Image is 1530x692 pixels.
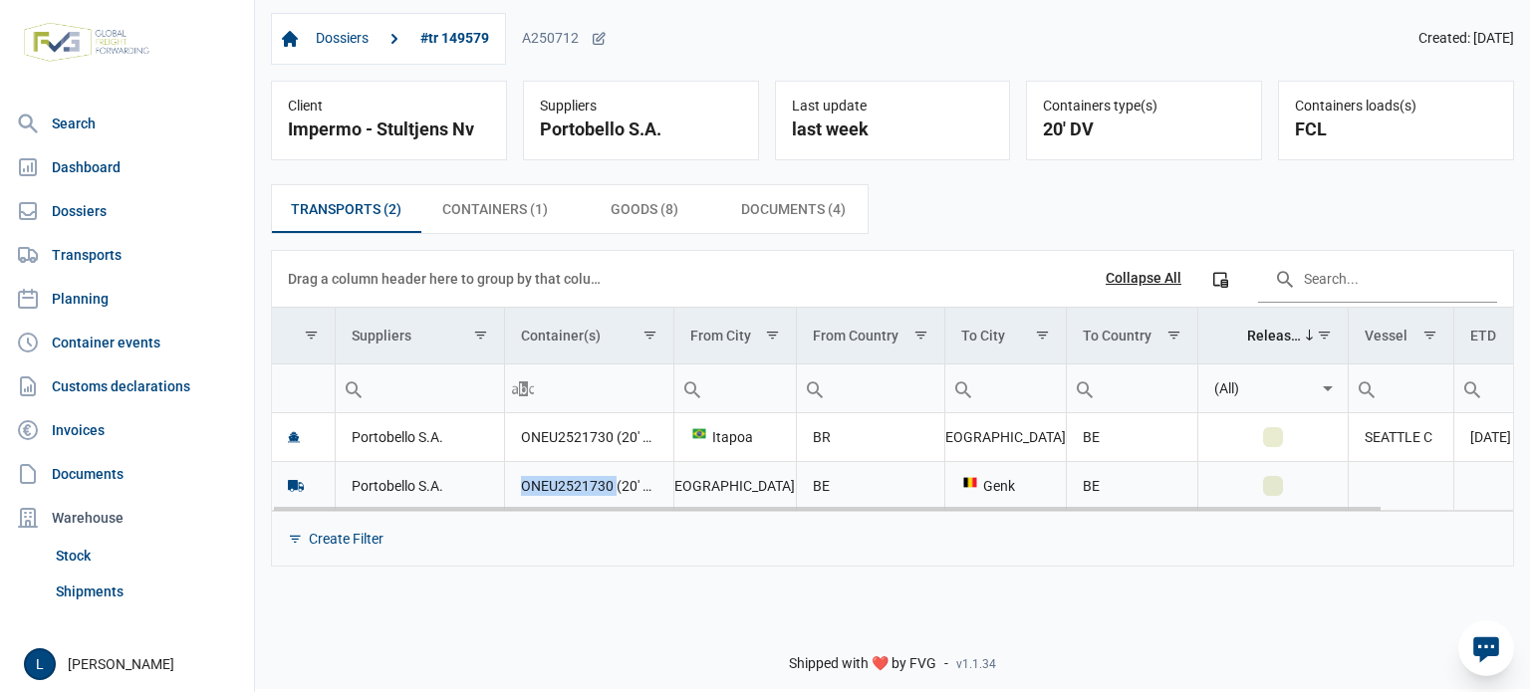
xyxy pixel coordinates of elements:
span: v1.1.34 [956,656,996,672]
a: Transports [8,235,246,275]
a: Dashboard [8,147,246,187]
div: Collapse All [1106,270,1181,288]
span: Shipped with ❤️ by FVG [789,655,936,673]
span: Goods (8) [611,197,678,221]
a: Dossiers [8,191,246,231]
a: Dossiers [308,22,377,56]
span: Show filter options for column 'To Country' [1166,328,1181,343]
input: Filter cell [674,364,796,412]
td: Filter cell [272,363,335,412]
div: A250712 [522,30,607,48]
div: Drag a column header here to group by that column [288,263,608,295]
td: Column Vessel [1349,308,1453,364]
span: Show filter options for column 'Suppliers' [473,328,488,343]
td: Filter cell [1066,363,1197,412]
input: Filter cell [1067,364,1197,412]
div: Itapoa [690,427,780,447]
div: Data grid with 2 rows and 11 columns [272,251,1513,566]
div: Search box [797,364,833,412]
div: Client [288,98,490,115]
td: Filter cell [673,363,796,412]
td: Portobello S.A. [335,461,504,510]
div: From Country [813,328,898,344]
div: Data grid toolbar [288,251,1497,307]
div: ETD [1470,328,1496,344]
td: Filter cell [1197,363,1349,412]
td: Column Container(s) [504,308,673,364]
span: Show filter options for column 'Vessel' [1422,328,1437,343]
div: Suppliers [352,328,411,344]
div: [GEOGRAPHIC_DATA] [690,476,780,496]
input: Filter cell [945,364,1066,412]
a: Documents [8,454,246,494]
img: FVG - Global freight forwarding [16,15,157,70]
div: [GEOGRAPHIC_DATA] [961,427,1050,447]
td: BE [797,461,944,510]
a: Customs declarations [8,366,246,406]
div: Containers loads(s) [1295,98,1497,115]
td: Filter cell [1349,363,1453,412]
div: Portobello S.A. [540,115,742,143]
div: Container(s) [521,328,601,344]
td: ONEU2521730 (20' DV) [504,461,673,510]
td: Column Suppliers [335,308,504,364]
div: Search box [1454,364,1490,412]
span: Transports (2) [291,197,401,221]
div: [PERSON_NAME] [24,648,242,680]
td: BE [1066,461,1197,510]
div: Released [1247,328,1304,344]
td: Filter cell [944,363,1066,412]
div: Search box [674,364,710,412]
td: Column From Country [797,308,944,364]
td: SEATTLE C [1349,413,1453,462]
span: Containers (1) [442,197,548,221]
span: Show filter options for column 'To City' [1035,328,1050,343]
div: FCL [1295,115,1497,143]
input: Filter cell [1349,364,1452,412]
span: Documents (4) [741,197,846,221]
span: Show filter options for column 'From City' [765,328,780,343]
a: Shipments [48,574,246,609]
div: Create Filter [309,530,383,548]
span: Show filter options for column 'From Country' [913,328,928,343]
div: Select [1316,364,1340,412]
span: Show filter options for column '' [304,328,319,343]
a: Stock [48,538,246,574]
button: L [24,648,56,680]
td: Filter cell [504,363,673,412]
input: Search in the data grid [1258,255,1497,303]
input: Filter cell [272,364,335,412]
div: Column Chooser [1202,261,1238,297]
td: Filter cell [797,363,944,412]
td: Column [272,308,335,364]
div: Search box [336,364,372,412]
span: - [944,655,948,673]
span: Show filter options for column 'Released' [1317,328,1332,343]
td: ONEU2521730 (20' DV) [504,413,673,462]
div: To Country [1083,328,1151,344]
div: To City [961,328,1005,344]
td: Column To Country [1066,308,1197,364]
a: Invoices [8,410,246,450]
td: BE [1066,413,1197,462]
div: last week [792,115,994,143]
div: Vessel [1365,328,1407,344]
a: Planning [8,279,246,319]
div: Search box [945,364,981,412]
input: Filter cell [505,364,673,412]
div: Search box [505,364,541,412]
div: From City [690,328,751,344]
td: Column From City [673,308,796,364]
div: Impermo - Stultjens Nv [288,115,490,143]
div: Genk [961,476,1050,496]
a: Container events [8,323,246,362]
td: BR [797,413,944,462]
div: 20' DV [1043,115,1245,143]
input: Filter cell [336,364,504,412]
td: Column To City [944,308,1066,364]
div: Warehouse [8,498,246,538]
a: Search [8,104,246,143]
span: Show filter options for column 'Container(s)' [642,328,657,343]
input: Filter cell [797,364,943,412]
